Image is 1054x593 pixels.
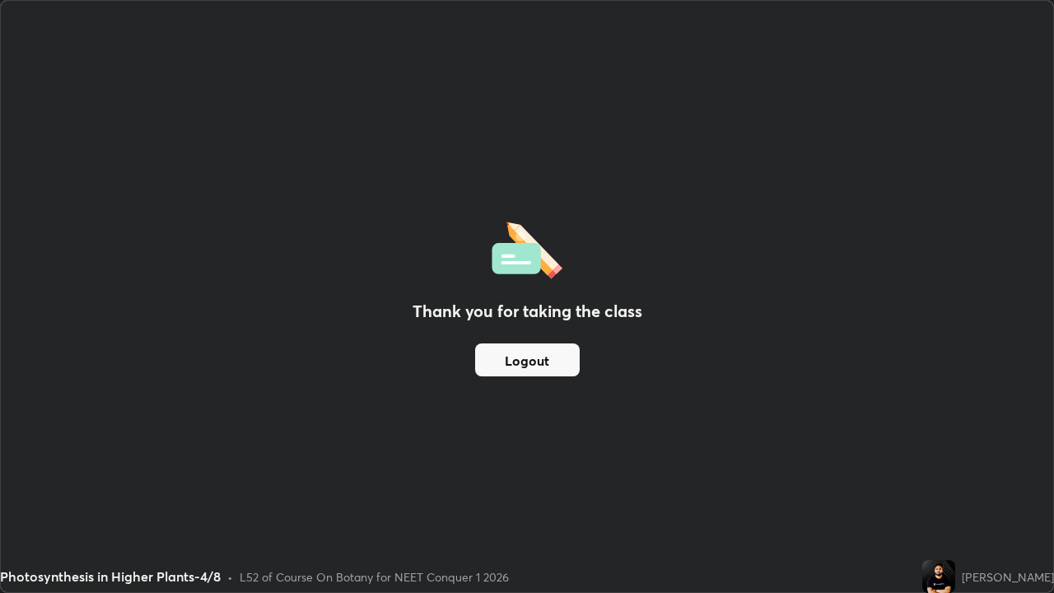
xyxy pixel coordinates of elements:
div: [PERSON_NAME] [962,568,1054,586]
h2: Thank you for taking the class [413,299,642,324]
img: fa5fc362979349eaa8f013e5e62933dd.jpg [922,560,955,593]
div: • [227,568,233,586]
button: Logout [475,343,580,376]
img: offlineFeedback.1438e8b3.svg [492,217,562,279]
div: L52 of Course On Botany for NEET Conquer 1 2026 [240,568,509,586]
